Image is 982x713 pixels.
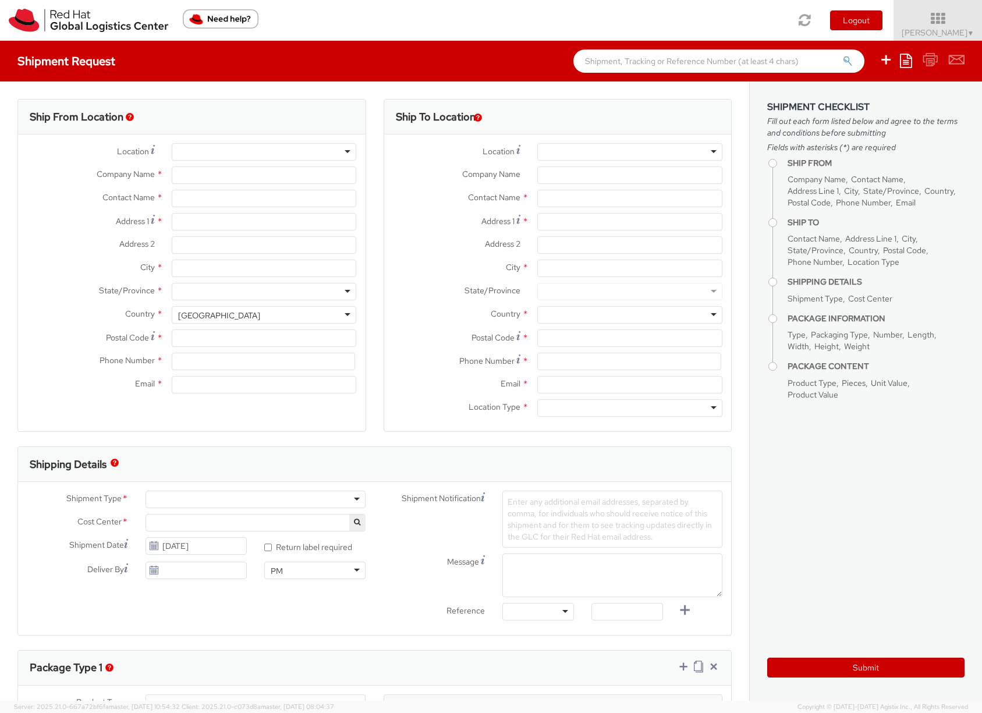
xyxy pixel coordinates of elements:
span: Country [125,308,155,319]
span: master, [DATE] 08:04:37 [261,703,334,711]
h4: Ship From [788,159,965,168]
span: Postal Code [788,197,831,208]
span: Postal Code [471,332,515,343]
h3: Package Type 1 [30,662,102,673]
span: Unit Value [871,378,907,388]
span: Cost Center [848,293,892,304]
h4: Package Information [788,314,965,323]
span: State/Province [863,186,919,196]
span: Type [788,329,806,340]
span: Company Name [462,169,520,179]
span: Postal Code [883,245,926,256]
span: ▼ [967,29,974,38]
span: master, [DATE] 10:54:32 [109,703,180,711]
span: City [140,262,155,272]
h3: Shipping Details [30,459,107,470]
span: Address 2 [485,239,520,249]
span: Address 1 [481,216,515,226]
span: Pieces [842,378,866,388]
span: Length [907,329,934,340]
span: State/Province [788,245,843,256]
label: Return label required [264,540,354,553]
span: Contact Name [468,192,520,203]
span: Number [873,329,902,340]
span: Deliver By [87,563,124,576]
span: State/Province [465,285,520,296]
span: Contact Name [851,174,903,185]
button: Logout [830,10,882,30]
span: Message [447,556,479,567]
span: Country [849,245,878,256]
span: Fields with asterisks (*) are required [767,141,965,153]
h4: Shipping Details [788,278,965,286]
span: Contact Name [102,192,155,203]
img: rh-logistics-00dfa346123c4ec078e1.svg [9,9,168,32]
span: Address Line 1 [845,233,896,244]
span: Shipment Type [788,293,843,304]
h3: Ship From Location [30,111,123,123]
span: Server: 2025.21.0-667a72bf6fa [14,703,180,711]
span: Shipment Date [69,539,124,551]
div: [GEOGRAPHIC_DATA] [178,310,260,321]
span: Fill out each form listed below and agree to the terms and conditions before submitting [767,115,965,139]
span: Location Type [469,402,520,412]
span: Address Line 1 [788,186,839,196]
span: Company Name [97,169,155,179]
h3: Shipment Checklist [767,102,965,112]
span: Cost Center [77,516,122,529]
span: [PERSON_NAME] [902,27,974,38]
span: Postal Code [106,332,149,343]
span: Weight [844,341,870,352]
button: Submit [767,658,965,677]
span: Email [896,197,916,208]
span: Phone Number [459,356,515,366]
span: Email [501,378,520,389]
span: Phone Number [836,197,891,208]
span: State/Province [99,285,155,296]
span: Product Value [788,389,838,400]
span: City [844,186,858,196]
span: Product Types [76,697,129,707]
span: Shipment Notification [402,492,481,505]
span: Location [117,146,149,157]
h4: Package Content [788,362,965,371]
span: City [506,262,520,272]
span: Address 2 [119,239,155,249]
h4: Shipment Request [17,55,115,68]
span: Reference [446,605,485,616]
input: Return label required [264,544,272,551]
span: Location [483,146,515,157]
span: Address 1 [116,216,149,226]
span: Country [491,308,520,319]
span: Packaging Type [811,329,868,340]
span: Enter any additional email addresses, separated by comma, for individuals who should receive noti... [508,496,712,542]
span: Country [924,186,953,196]
h3: Ship To Location [396,111,476,123]
h4: Ship To [788,218,965,227]
span: Copyright © [DATE]-[DATE] Agistix Inc., All Rights Reserved [797,703,968,712]
span: Phone Number [100,355,155,366]
span: Email [135,378,155,389]
span: Location Type [848,257,899,267]
span: Company Name [788,174,846,185]
span: Shipment Type [66,492,122,506]
span: Width [788,341,809,352]
span: City [902,233,916,244]
div: PM [271,565,283,577]
span: Product Type [788,378,836,388]
span: Phone Number [788,257,842,267]
span: Client: 2025.21.0-c073d8a [182,703,334,711]
button: Need help? [183,9,258,29]
input: Shipment, Tracking or Reference Number (at least 4 chars) [573,49,864,73]
span: Height [814,341,839,352]
span: Contact Name [788,233,840,244]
